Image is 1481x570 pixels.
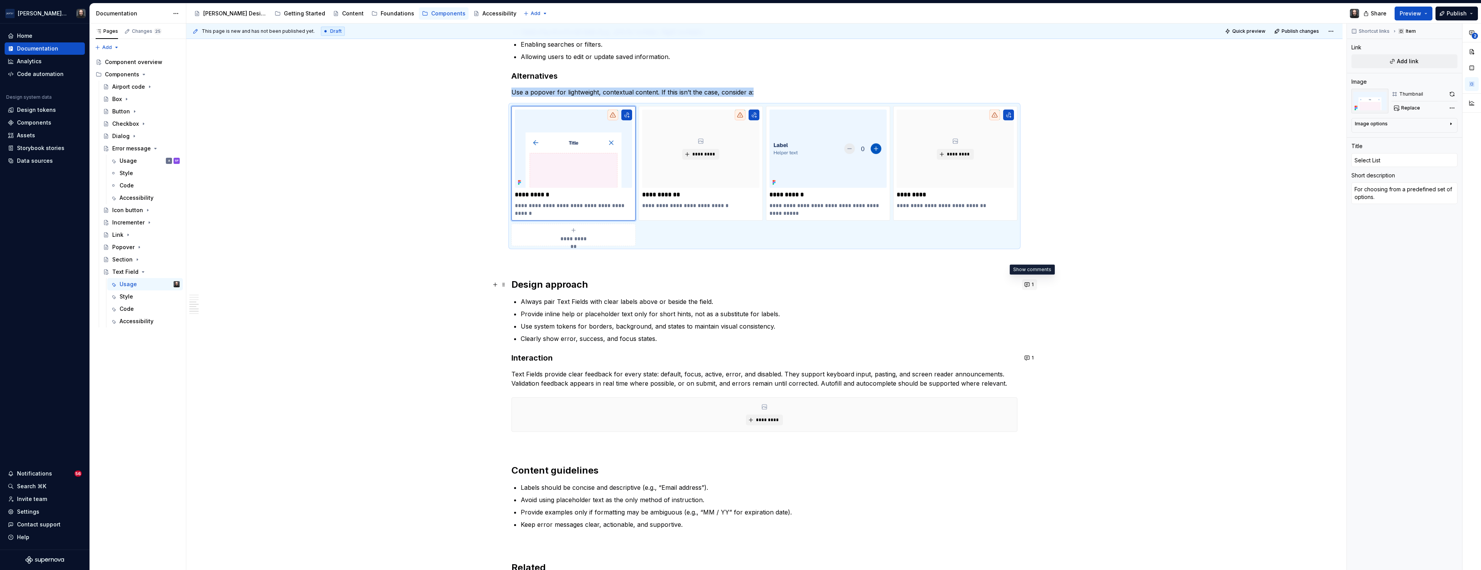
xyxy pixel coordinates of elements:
[521,8,550,19] button: Add
[175,157,179,165] div: SP
[6,94,52,100] div: Design system data
[521,322,1017,331] p: Use system tokens for borders, background, and states to maintain visual consistency.
[272,7,328,20] a: Getting Started
[1351,78,1367,86] div: Image
[521,508,1017,517] p: Provide examples only if formatting may be ambiguous (e.g., “MM / YY” for expiration date).
[100,266,183,278] a: Text Field
[342,10,364,17] div: Content
[1351,153,1457,167] input: Add title
[1395,7,1432,20] button: Preview
[1032,282,1034,288] span: 1
[1371,10,1387,17] span: Share
[93,68,183,81] div: Components
[17,521,61,528] div: Contact support
[5,467,85,480] button: Notifications56
[112,95,122,103] div: Box
[112,243,135,251] div: Popover
[107,167,183,179] a: Style
[107,303,183,315] a: Code
[1447,10,1467,17] span: Publish
[5,531,85,543] button: Help
[769,110,887,188] img: d496aa63-6cb7-4d80-9b4e-dd2b37e45351.png
[1472,33,1478,39] span: 2
[74,471,82,477] span: 56
[107,192,183,204] a: Accessibility
[120,305,134,313] div: Code
[368,7,417,20] a: Foundations
[120,169,133,177] div: Style
[470,7,520,20] a: Accessibility
[5,30,85,42] a: Home
[419,7,469,20] a: Components
[5,68,85,80] a: Code automation
[1351,142,1363,150] div: Title
[521,297,1017,306] p: Always pair Text Fields with clear labels above or beside the field.
[482,10,516,17] div: Accessibility
[100,93,183,105] a: Box
[132,28,162,34] div: Changes
[17,132,35,139] div: Assets
[381,10,414,17] div: Foundations
[5,480,85,492] button: Search ⌘K
[120,194,153,202] div: Accessibility
[521,520,1017,529] p: Keep error messages clear, actionable, and supportive.
[25,556,64,564] a: Supernova Logo
[511,88,1017,97] p: Use a popover for lightweight, contextual content. If this isn’t the case, consider a:
[107,290,183,303] a: Style
[1355,121,1454,130] button: Image options
[120,182,134,189] div: Code
[5,129,85,142] a: Assets
[1360,7,1392,20] button: Share
[521,309,1017,319] p: Provide inline help or placeholder text only for short hints, not as a substitute for labels.
[5,518,85,531] button: Contact support
[1282,28,1319,34] span: Publish changes
[17,470,52,477] div: Notifications
[112,83,145,91] div: Airport code
[191,6,520,21] div: Page tree
[531,10,540,17] span: Add
[1359,28,1390,34] span: Shortcut links
[93,56,183,68] a: Component overview
[1351,172,1395,179] div: Short description
[5,9,15,18] img: f0306bc8-3074-41fb-b11c-7d2e8671d5eb.png
[17,57,42,65] div: Analytics
[93,42,121,53] button: Add
[174,281,180,287] img: Teunis Vorsteveld
[1392,103,1424,113] button: Replace
[1401,105,1420,111] span: Replace
[5,506,85,518] a: Settings
[1022,279,1037,290] button: 1
[5,155,85,167] a: Data sources
[17,32,32,40] div: Home
[100,204,183,216] a: Icon button
[431,10,466,17] div: Components
[96,10,169,17] div: Documentation
[2,5,88,22] button: [PERSON_NAME] AirlinesTeunis Vorsteveld
[107,315,183,327] a: Accessibility
[511,352,1017,363] h3: Interaction
[1400,10,1421,17] span: Preview
[112,231,123,239] div: Link
[1223,26,1269,37] button: Quick preview
[112,206,143,214] div: Icon button
[5,116,85,129] a: Components
[93,56,183,327] div: Page tree
[100,105,183,118] a: Button
[511,464,1017,477] h2: Content guidelines
[107,278,183,290] a: UsageTeunis Vorsteveld
[112,256,133,263] div: Section
[76,9,86,18] img: Teunis Vorsteveld
[511,278,1017,291] h2: Design approach
[521,52,1017,61] p: Allowing users to edit or update saved information.
[105,71,139,78] div: Components
[284,10,325,17] div: Getting Started
[100,142,183,155] a: Error message
[17,144,64,152] div: Storybook stories
[330,7,367,20] a: Content
[1350,9,1359,18] img: Teunis Vorsteveld
[515,110,632,188] img: 7800ffe3-7d75-42ce-825b-c3fbd1cb81ba.png
[1022,352,1037,363] button: 1
[107,155,183,167] a: UsageASP
[17,495,47,503] div: Invite team
[17,157,53,165] div: Data sources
